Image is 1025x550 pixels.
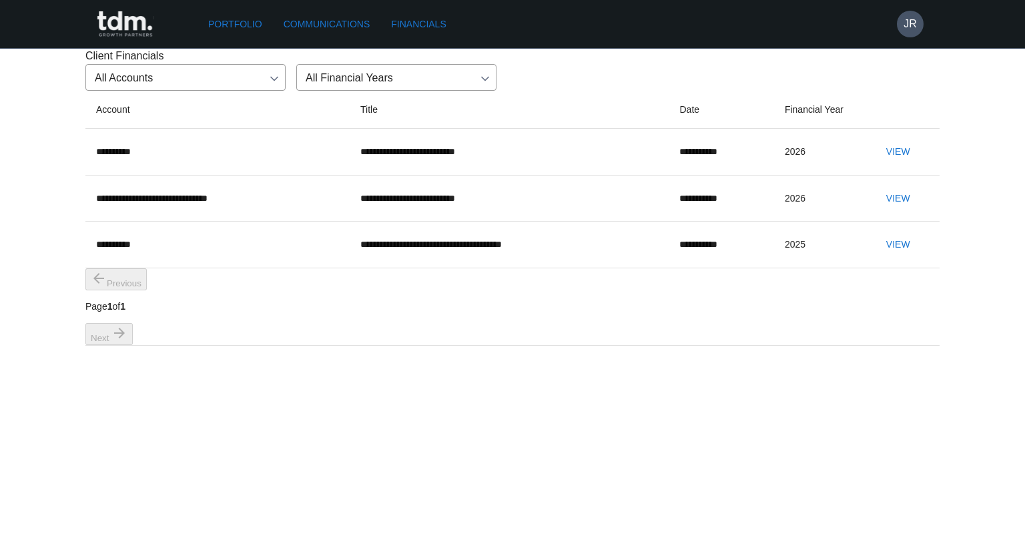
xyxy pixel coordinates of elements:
button: View [877,140,920,164]
th: Account [85,91,350,129]
button: next page [85,323,133,345]
th: Title [350,91,669,129]
a: Communications [278,12,376,37]
a: Financials [386,12,451,37]
p: Page of [85,300,147,314]
div: All Financial Years [296,64,496,91]
table: Client document table [85,91,940,346]
h6: JR [904,16,917,32]
td: 2025 [774,222,866,268]
button: JR [897,11,924,37]
button: previous page [85,268,147,290]
b: 1 [120,301,125,312]
a: Portfolio [203,12,268,37]
b: 1 [107,301,113,312]
td: 2026 [774,175,866,222]
td: 2026 [774,129,866,176]
th: Date [669,91,773,129]
div: All Accounts [85,64,286,91]
th: Financial Year [774,91,866,129]
p: Client Financials [85,48,940,64]
button: View [877,232,920,257]
button: View [877,186,920,211]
